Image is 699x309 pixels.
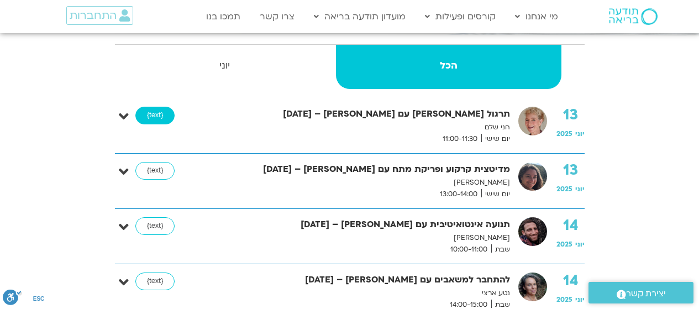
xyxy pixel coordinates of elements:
strong: יוני [116,57,334,74]
strong: 13 [556,107,585,123]
a: מי אנחנו [509,6,564,27]
a: הכל [336,45,561,89]
a: צרו קשר [254,6,300,27]
a: תמכו בנו [201,6,246,27]
span: 2025 [556,129,572,138]
span: יוני [575,240,585,249]
strong: 14 [556,273,585,289]
span: יוני [575,185,585,193]
strong: 14 [556,217,585,234]
span: 2025 [556,185,572,193]
a: קורסים ופעילות [419,6,501,27]
span: שבת [491,244,510,255]
span: 10:00-11:00 [446,244,491,255]
a: יצירת קשר [588,282,693,303]
strong: מדיטצית קרקוע ופריקת מתח עם [PERSON_NAME] – [DATE] [220,162,510,177]
a: {text} [135,162,175,180]
p: [PERSON_NAME] [220,177,510,188]
strong: הכל [336,57,561,74]
span: 2025 [556,295,572,304]
a: {text} [135,217,175,235]
span: יוני [575,295,585,304]
span: יוני [575,129,585,138]
p: נטע ארצי [220,287,510,299]
strong: 13 [556,162,585,179]
span: יצירת קשר [626,286,666,301]
strong: תרגול [PERSON_NAME] עם [PERSON_NAME] – [DATE] [220,107,510,122]
a: יוני [116,45,334,89]
a: התחברות [66,6,133,25]
p: חני שלם [220,122,510,133]
a: מועדון תודעה בריאה [308,6,411,27]
span: יום שישי [481,133,510,145]
strong: תנועה אינטואיטיבית עם [PERSON_NAME] – [DATE] [220,217,510,232]
a: {text} [135,273,175,290]
span: התחברות [70,9,117,22]
strong: להתחבר למשאבים עם [PERSON_NAME] – [DATE] [220,273,510,287]
img: תודעה בריאה [609,8,658,25]
a: {text} [135,107,175,124]
span: 13:00-14:00 [436,188,481,200]
p: [PERSON_NAME] [220,232,510,244]
span: 2025 [556,240,572,249]
span: יום שישי [481,188,510,200]
span: 11:00-11:30 [439,133,481,145]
